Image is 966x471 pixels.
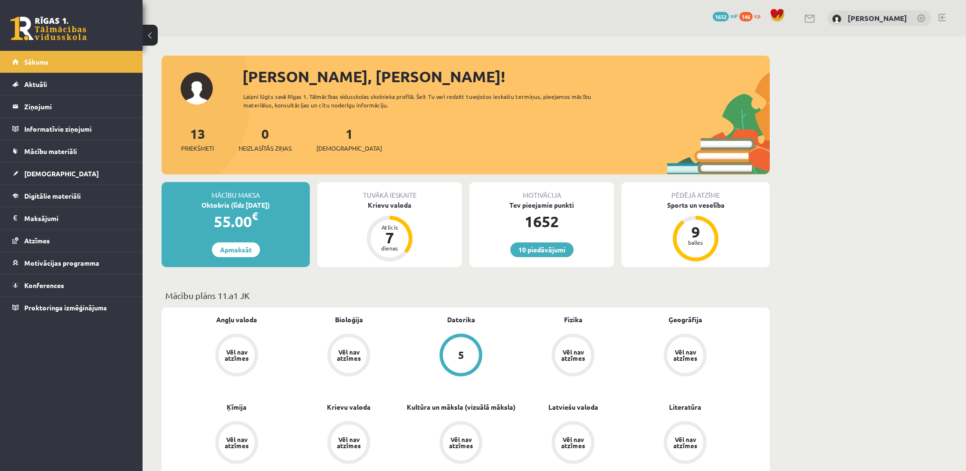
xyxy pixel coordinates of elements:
div: Krievu valoda [317,200,462,210]
a: Vēl nav atzīmes [181,334,293,378]
div: Vēl nav atzīmes [560,349,586,361]
div: Vēl nav atzīmes [335,349,362,361]
a: Aktuāli [12,73,131,95]
a: Atzīmes [12,230,131,251]
p: Mācību plāns 11.a1 JK [165,289,766,302]
span: Mācību materiāli [24,147,77,155]
a: Vēl nav atzīmes [517,334,629,378]
div: 55.00 [162,210,310,233]
a: Digitālie materiāli [12,185,131,207]
a: Rīgas 1. Tālmācības vidusskola [10,17,86,40]
a: 5 [405,334,517,378]
div: Vēl nav atzīmes [335,436,362,449]
div: Vēl nav atzīmes [223,349,250,361]
a: Krievu valoda Atlicis 7 dienas [317,200,462,263]
div: Laipni lūgts savā Rīgas 1. Tālmācības vidusskolas skolnieka profilā. Šeit Tu vari redzēt tuvojošo... [243,92,608,109]
a: Proktoringa izmēģinājums [12,297,131,318]
a: Maksājumi [12,207,131,229]
a: [DEMOGRAPHIC_DATA] [12,163,131,184]
div: Oktobris (līdz [DATE]) [162,200,310,210]
a: Sports un veselība 9 balles [622,200,770,263]
legend: Ziņojumi [24,96,131,117]
a: Apmaksāt [212,242,260,257]
a: 1[DEMOGRAPHIC_DATA] [316,125,382,153]
a: 0Neizlasītās ziņas [239,125,292,153]
a: [PERSON_NAME] [848,13,907,23]
span: xp [754,12,760,19]
a: 146 xp [739,12,765,19]
a: Vēl nav atzīmes [629,421,741,466]
span: Neizlasītās ziņas [239,144,292,153]
a: Ziņojumi [12,96,131,117]
a: Vēl nav atzīmes [405,421,517,466]
a: Vēl nav atzīmes [293,334,405,378]
span: Proktoringa izmēģinājums [24,303,107,312]
a: Vēl nav atzīmes [517,421,629,466]
div: 7 [375,230,404,245]
a: Vēl nav atzīmes [181,421,293,466]
legend: Informatīvie ziņojumi [24,118,131,140]
a: Vēl nav atzīmes [293,421,405,466]
a: Literatūra [669,402,701,412]
img: Viktorija Bērziņa [832,14,842,24]
div: Vēl nav atzīmes [672,349,698,361]
div: Vēl nav atzīmes [223,436,250,449]
a: Fizika [564,315,583,325]
div: 9 [681,224,710,240]
div: Tev pieejamie punkti [469,200,614,210]
a: Latviešu valoda [548,402,598,412]
div: Pēdējā atzīme [622,182,770,200]
div: Tuvākā ieskaite [317,182,462,200]
div: 1652 [469,210,614,233]
a: Kultūra un māksla (vizuālā māksla) [407,402,516,412]
span: [DEMOGRAPHIC_DATA] [24,169,99,178]
div: [PERSON_NAME], [PERSON_NAME]! [242,65,770,88]
a: Informatīvie ziņojumi [12,118,131,140]
a: Motivācijas programma [12,252,131,274]
span: 1652 [713,12,729,21]
a: 1652 mP [713,12,738,19]
a: 13Priekšmeti [181,125,214,153]
span: Atzīmes [24,236,50,245]
div: 5 [458,350,464,360]
a: Konferences [12,274,131,296]
div: Motivācija [469,182,614,200]
a: Krievu valoda [327,402,371,412]
legend: Maksājumi [24,207,131,229]
span: Digitālie materiāli [24,192,81,200]
span: Sākums [24,58,48,66]
a: Mācību materiāli [12,140,131,162]
div: Vēl nav atzīmes [560,436,586,449]
a: Bioloģija [335,315,363,325]
div: Vēl nav atzīmes [448,436,474,449]
a: Angļu valoda [216,315,257,325]
a: Datorika [447,315,475,325]
a: Vēl nav atzīmes [629,334,741,378]
a: Ģeogrāfija [669,315,702,325]
div: Sports un veselība [622,200,770,210]
span: Aktuāli [24,80,47,88]
span: € [252,209,258,223]
span: Konferences [24,281,64,289]
div: Vēl nav atzīmes [672,436,698,449]
a: Sākums [12,51,131,73]
span: [DEMOGRAPHIC_DATA] [316,144,382,153]
div: balles [681,240,710,245]
span: mP [730,12,738,19]
div: dienas [375,245,404,251]
div: Atlicis [375,224,404,230]
span: 146 [739,12,753,21]
span: Priekšmeti [181,144,214,153]
span: Motivācijas programma [24,259,99,267]
a: 10 piedāvājumi [510,242,574,257]
a: Ķīmija [227,402,247,412]
div: Mācību maksa [162,182,310,200]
